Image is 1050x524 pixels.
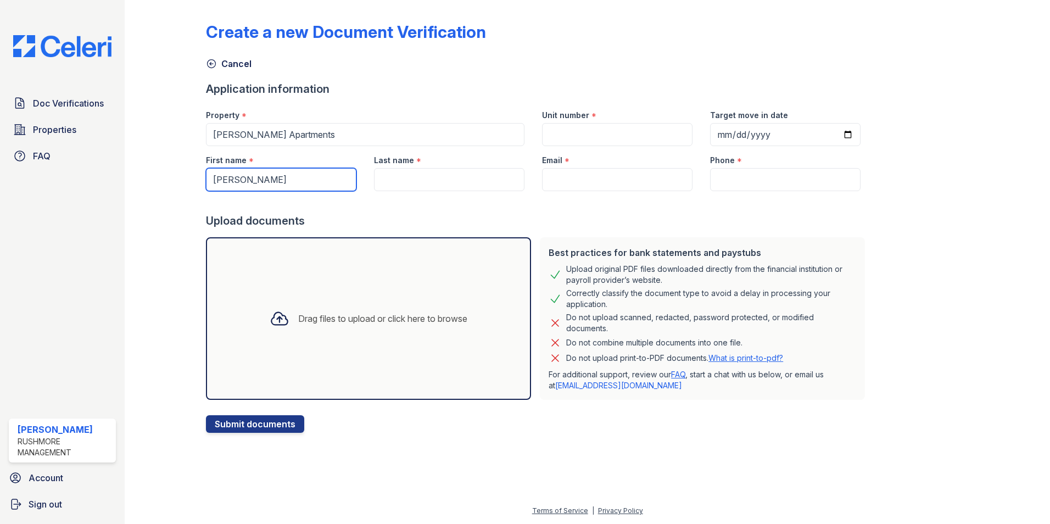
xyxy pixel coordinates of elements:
a: Account [4,467,120,489]
a: Terms of Service [532,506,588,515]
p: Do not upload print-to-PDF documents. [566,353,783,364]
span: Doc Verifications [33,97,104,110]
div: Upload documents [206,213,869,228]
a: Sign out [4,493,120,515]
div: Do not upload scanned, redacted, password protected, or modified documents. [566,312,856,334]
div: Drag files to upload or click here to browse [298,312,467,325]
div: Do not combine multiple documents into one file. [566,336,742,349]
label: Property [206,110,239,121]
div: Best practices for bank statements and paystubs [549,246,856,259]
label: Last name [374,155,414,166]
div: Create a new Document Verification [206,22,486,42]
a: Cancel [206,57,252,70]
div: Rushmore Management [18,436,111,458]
button: Submit documents [206,415,304,433]
p: For additional support, review our , start a chat with us below, or email us at [549,369,856,391]
label: Unit number [542,110,589,121]
a: [EMAIL_ADDRESS][DOMAIN_NAME] [555,381,682,390]
a: Doc Verifications [9,92,116,114]
label: Phone [710,155,735,166]
a: FAQ [671,370,685,379]
div: Correctly classify the document type to avoid a delay in processing your application. [566,288,856,310]
label: Email [542,155,562,166]
a: What is print-to-pdf? [708,353,783,363]
div: Upload original PDF files downloaded directly from the financial institution or payroll provider’... [566,264,856,286]
span: Sign out [29,498,62,511]
a: FAQ [9,145,116,167]
a: Properties [9,119,116,141]
span: FAQ [33,149,51,163]
a: Privacy Policy [598,506,643,515]
label: Target move in date [710,110,788,121]
div: Application information [206,81,869,97]
div: [PERSON_NAME] [18,423,111,436]
span: Properties [33,123,76,136]
label: First name [206,155,247,166]
span: Account [29,471,63,484]
img: CE_Logo_Blue-a8612792a0a2168367f1c8372b55b34899dd931a85d93a1a3d3e32e68fde9ad4.png [4,35,120,57]
div: | [592,506,594,515]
